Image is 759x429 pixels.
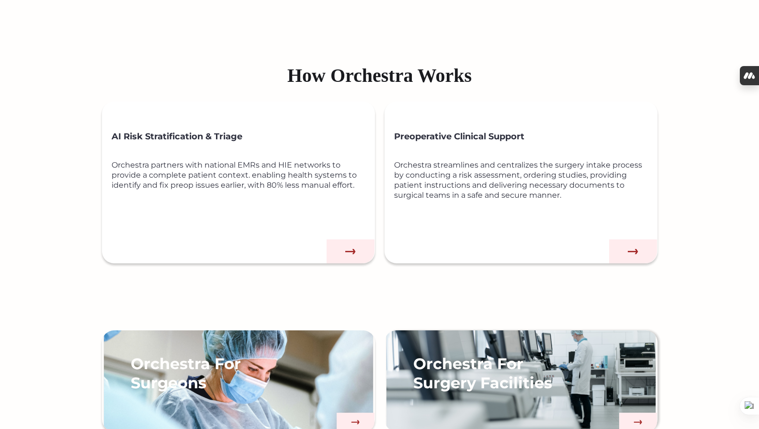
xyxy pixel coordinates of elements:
h3: AI Risk Stratification & Triage [112,125,375,147]
a: AI Risk Stratification & TriageOrchestra partners with national EMRs and HIE networks to provide ... [102,102,375,263]
a: Preoperative Clinical SupportOrchestra streamlines and centralizes the surgery intake process by ... [385,102,657,263]
h3: Orchestra For Surgeons [131,354,282,393]
h3: Orchestra For Surgery Facilities [413,354,564,393]
div: Orchestra streamlines and centralizes the surgery intake process by conducting a risk assessment,... [394,160,657,232]
h3: Preoperative Clinical Support [394,125,657,147]
div: Orchestra partners with national EMRs and HIE networks to provide a complete patient context. ena... [112,160,375,232]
